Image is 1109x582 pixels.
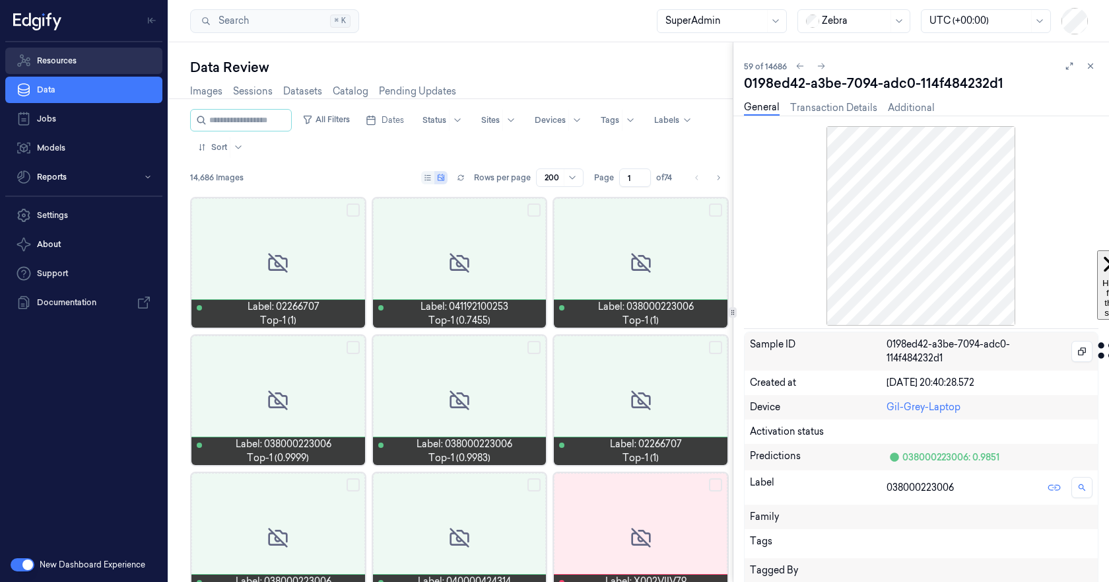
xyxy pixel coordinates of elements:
div: 0198ed42-a3be-7094-adc0-114f484232d1 [744,74,1098,92]
span: top-1 (1) [260,314,296,328]
button: Select row [709,203,722,217]
div: Sample ID [750,338,887,365]
button: Select row [527,341,541,354]
a: Support [5,260,162,287]
a: Gil-Grey-Laptop [887,401,960,413]
div: Family [750,510,1092,524]
a: General [744,100,780,116]
div: 038000223006: 0.9851 [902,451,999,464]
span: top-1 (0.9999) [247,451,309,465]
button: Reports [5,164,162,190]
div: Predictions [750,449,887,465]
button: Select row [709,478,722,491]
span: Label: 038000223006 [417,437,512,451]
div: Created at [750,376,887,390]
span: Label: 02266707 [248,300,319,314]
div: Label [750,476,887,499]
button: Select row [347,341,360,354]
button: Search⌘K [190,9,359,33]
a: Data [5,77,162,103]
button: Dates [360,110,409,131]
span: Label: 038000223006 [236,437,331,451]
button: Select row [347,478,360,491]
nav: pagination [688,168,727,187]
a: Pending Updates [379,85,456,98]
button: Select row [347,203,360,217]
a: Models [5,135,162,161]
span: top-1 (1) [622,314,659,328]
span: top-1 (0.7455) [428,314,490,328]
span: Page [594,172,614,184]
button: Select row [709,341,722,354]
span: top-1 (0.9983) [428,451,490,465]
div: Tagged By [750,564,1092,577]
a: Additional [888,101,935,115]
a: Images [190,85,222,98]
p: Rows per page [474,172,531,184]
div: Activation status [750,425,1092,439]
span: top-1 (1) [622,451,659,465]
button: Go to next page [709,168,727,187]
a: Resources [5,48,162,74]
a: Sessions [233,85,273,98]
div: 0198ed42-a3be-7094-adc0-114f484232d1 [887,338,1092,365]
span: 14,686 Images [190,172,244,184]
button: All Filters [297,109,355,130]
span: Dates [382,114,404,126]
a: Transaction Details [790,101,877,115]
div: [DATE] 20:40:28.572 [887,376,1092,390]
span: Label: 02266707 [610,437,682,451]
button: Select row [527,478,541,491]
button: Select row [527,203,541,217]
a: Jobs [5,106,162,132]
button: Toggle Navigation [141,10,162,31]
div: Tags [750,534,887,553]
span: 59 of 14686 [744,61,787,72]
span: Label: 041192100253 [420,300,508,314]
span: of 74 [656,172,677,184]
div: Device [750,400,887,414]
a: Catalog [333,85,368,98]
span: Search [213,14,249,28]
a: Datasets [283,85,322,98]
div: Data Review [190,58,733,77]
a: Settings [5,202,162,229]
span: Label: 038000223006 [598,300,694,314]
a: Documentation [5,289,162,316]
button: About [5,231,162,258]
